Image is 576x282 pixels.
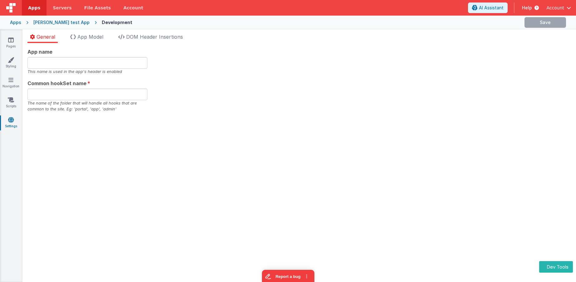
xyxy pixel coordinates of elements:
[27,100,147,112] div: The name of the folder that will handle all hooks that are common to the site. Eg: 'portal', 'app...
[126,34,183,40] span: DOM Header Insertions
[546,5,571,11] button: Account
[27,48,52,56] span: App name
[33,19,90,26] div: [PERSON_NAME] test App
[27,69,147,75] div: This name is used in the app's header is enabled
[522,5,532,11] span: Help
[102,19,132,26] div: Development
[539,261,573,273] button: Dev Tools
[546,5,564,11] span: Account
[10,19,21,26] div: Apps
[524,17,566,28] button: Save
[28,5,40,11] span: Apps
[468,2,508,13] button: AI Assistant
[77,34,103,40] span: App Model
[53,5,71,11] span: Servers
[27,80,86,87] span: Common hookSet name
[479,5,504,11] span: AI Assistant
[37,34,55,40] span: General
[84,5,111,11] span: File Assets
